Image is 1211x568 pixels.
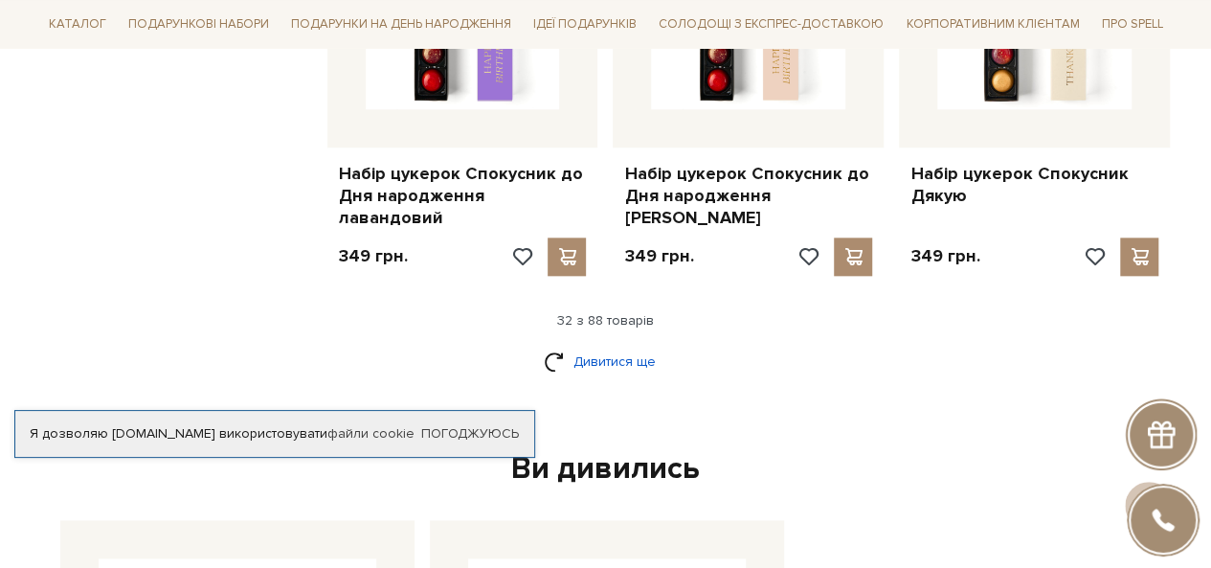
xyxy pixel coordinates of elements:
a: Солодощі з експрес-доставкою [651,8,891,40]
span: Ідеї подарунків [526,10,644,39]
a: Набір цукерок Спокусник до Дня народження лавандовий [339,163,587,230]
div: Я дозволяю [DOMAIN_NAME] використовувати [15,425,534,443]
span: Про Spell [1093,10,1170,39]
a: Набір цукерок Спокусник до Дня народження [PERSON_NAME] [624,163,872,230]
a: Корпоративним клієнтам [898,8,1087,40]
span: Подарунки на День народження [283,10,519,39]
a: Набір цукерок Спокусник Дякую [910,163,1158,208]
p: 349 грн. [624,245,693,267]
a: Погоджуюсь [421,425,519,443]
div: 32 з 88 товарів [34,312,1178,329]
a: Дивитися ще [544,345,668,378]
a: файли cookie [327,425,415,442]
div: Ви дивились [53,449,1159,489]
p: 349 грн. [339,245,408,267]
span: Каталог [41,10,114,39]
p: 349 грн. [910,245,979,267]
span: Подарункові набори [121,10,277,39]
